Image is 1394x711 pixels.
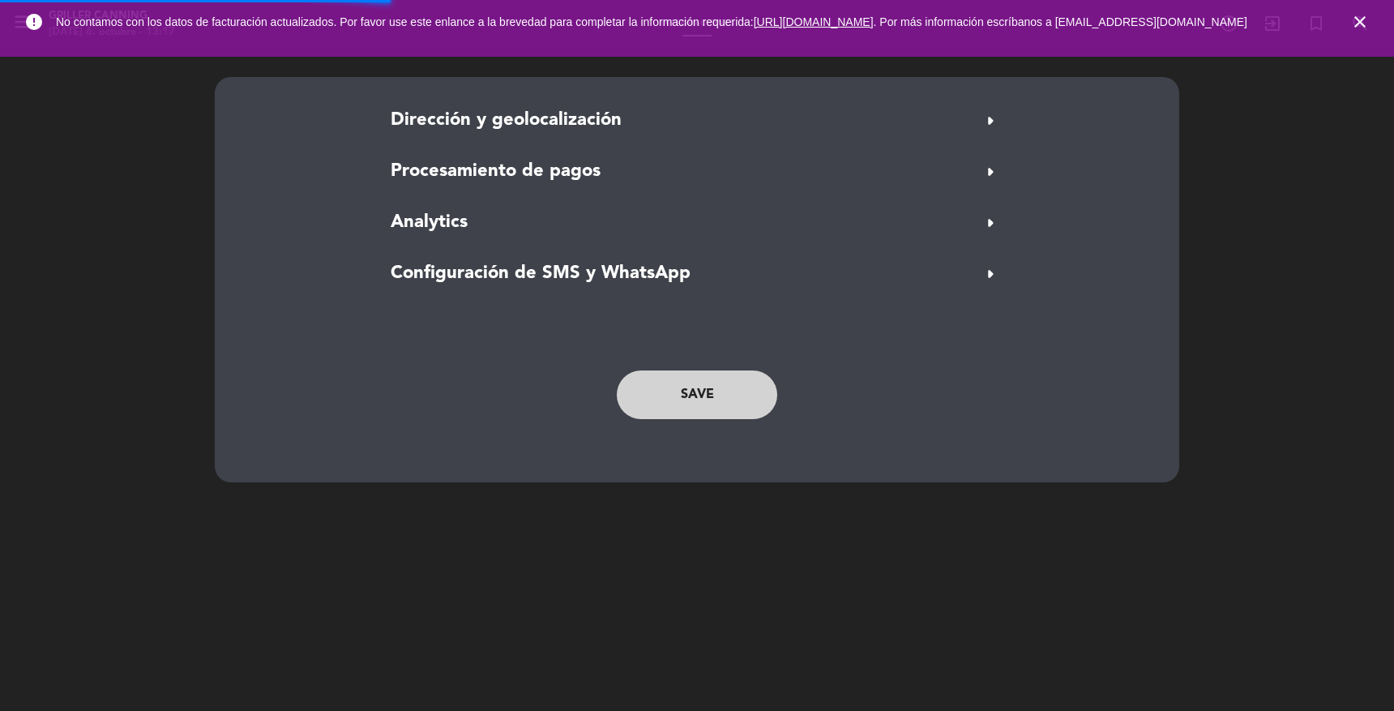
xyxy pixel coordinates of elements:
[1350,12,1370,32] i: close
[977,210,1003,236] span: arrow_right
[754,15,874,28] a: [URL][DOMAIN_NAME]
[386,259,1008,289] button: Configuración de SMS y WhatsApparrow_right
[386,156,1008,187] button: Procesamiento de pagosarrow_right
[391,259,691,289] span: Configuración de SMS y WhatsApp
[386,105,1008,136] button: Dirección y geolocalizaciónarrow_right
[977,108,1003,134] span: arrow_right
[391,106,622,135] span: Dirección y geolocalización
[977,261,1003,287] span: arrow_right
[386,208,1008,238] button: Analyticsarrow_right
[874,15,1247,28] a: . Por más información escríbanos a [EMAIL_ADDRESS][DOMAIN_NAME]
[617,370,777,419] button: SAVE
[391,157,601,186] span: Procesamiento de pagos
[24,12,44,32] i: error
[977,159,1003,185] span: arrow_right
[56,15,1247,28] span: No contamos con los datos de facturación actualizados. Por favor use este enlance a la brevedad p...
